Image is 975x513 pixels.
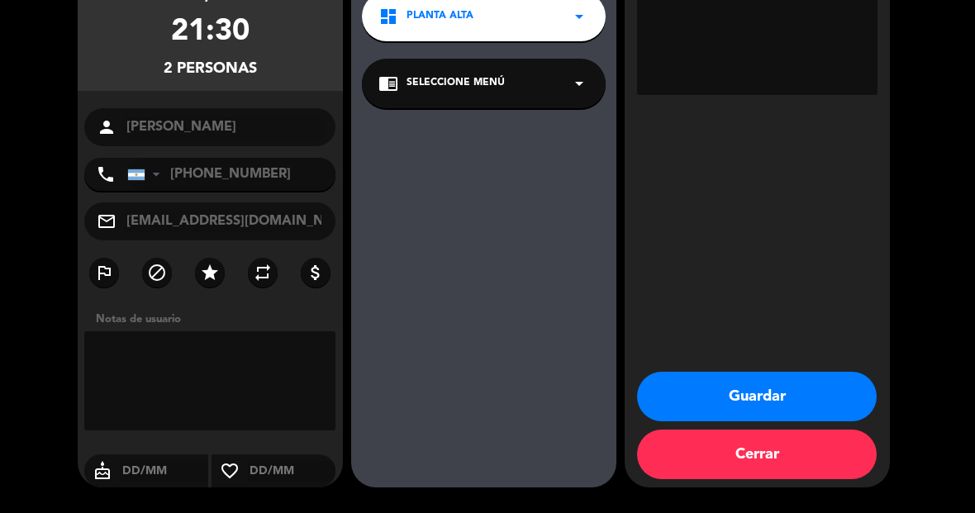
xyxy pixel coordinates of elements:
[97,117,117,137] i: person
[84,461,121,481] i: cake
[121,461,209,482] input: DD/MM
[569,74,589,93] i: arrow_drop_down
[637,372,877,421] button: Guardar
[200,263,220,283] i: star
[248,461,336,482] input: DD/MM
[97,211,117,231] i: mail_outline
[378,7,398,26] i: dashboard
[569,7,589,26] i: arrow_drop_down
[212,461,248,481] i: favorite_border
[171,8,250,57] div: 21:30
[96,164,116,184] i: phone
[164,57,257,81] div: 2 personas
[378,74,398,93] i: chrome_reader_mode
[253,263,273,283] i: repeat
[147,263,167,283] i: block
[94,263,114,283] i: outlined_flag
[306,263,326,283] i: attach_money
[407,75,505,92] span: Seleccione Menú
[407,8,473,25] span: Planta alta
[88,311,343,328] div: Notas de usuario
[637,430,877,479] button: Cerrar
[128,159,166,190] div: Argentina: +54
